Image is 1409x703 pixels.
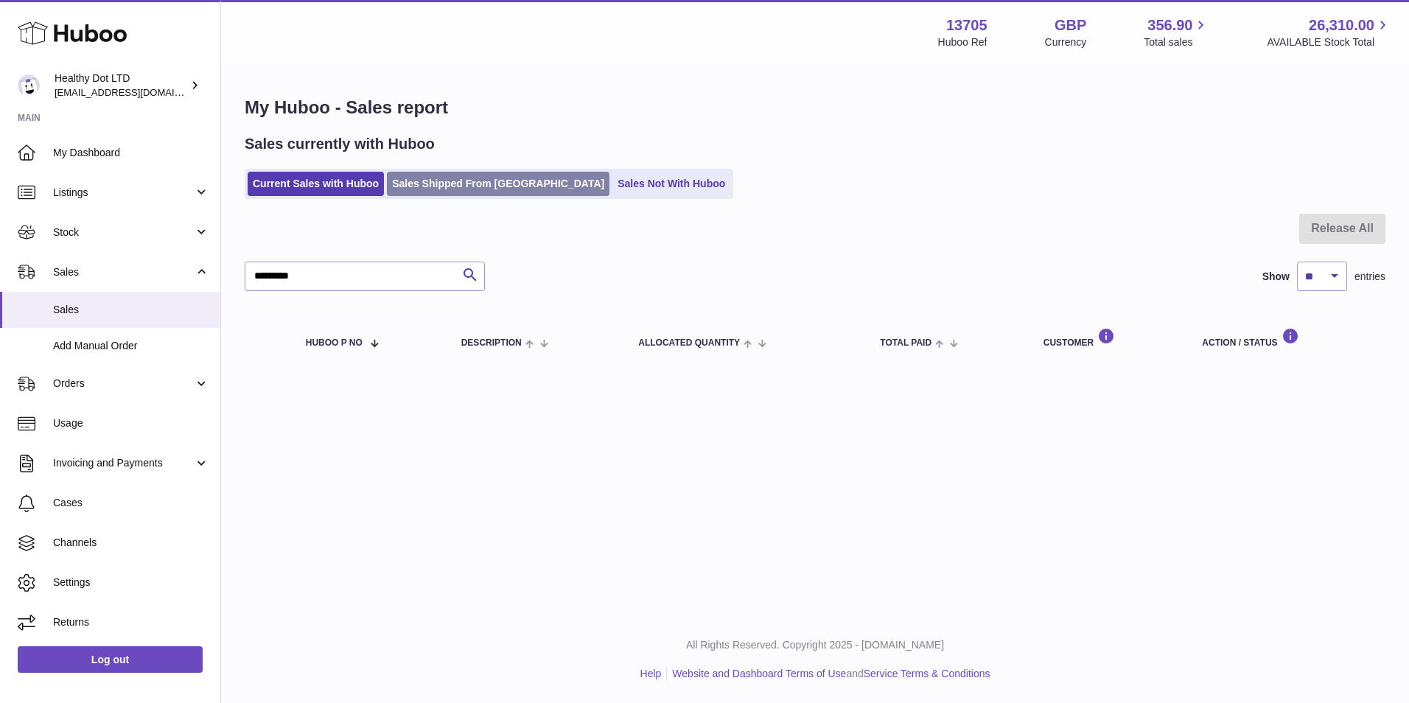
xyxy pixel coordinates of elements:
label: Show [1262,270,1290,284]
div: Action / Status [1202,328,1371,348]
span: 356.90 [1147,15,1192,35]
a: Website and Dashboard Terms of Use [672,668,846,679]
a: Sales Not With Huboo [612,172,730,196]
a: Help [640,668,662,679]
a: Log out [18,646,203,673]
span: Add Manual Order [53,339,209,353]
p: All Rights Reserved. Copyright 2025 - [DOMAIN_NAME] [233,638,1397,652]
span: Description [461,338,522,348]
span: Channels [53,536,209,550]
a: 356.90 Total sales [1144,15,1209,49]
span: 26,310.00 [1309,15,1374,35]
span: Huboo P no [306,338,363,348]
a: Sales Shipped From [GEOGRAPHIC_DATA] [387,172,609,196]
div: Customer [1043,328,1173,348]
span: Sales [53,303,209,317]
a: Service Terms & Conditions [864,668,990,679]
div: Currency [1045,35,1087,49]
span: Total paid [880,338,931,348]
span: Invoicing and Payments [53,456,194,470]
span: AVAILABLE Stock Total [1267,35,1391,49]
span: Total sales [1144,35,1209,49]
strong: GBP [1055,15,1086,35]
strong: 13705 [946,15,987,35]
a: 26,310.00 AVAILABLE Stock Total [1267,15,1391,49]
div: Huboo Ref [938,35,987,49]
span: Listings [53,186,194,200]
a: Current Sales with Huboo [248,172,384,196]
span: Settings [53,576,209,590]
h1: My Huboo - Sales report [245,96,1385,119]
span: Usage [53,416,209,430]
span: Sales [53,265,194,279]
span: [EMAIL_ADDRESS][DOMAIN_NAME] [55,86,217,98]
span: Orders [53,377,194,391]
span: ALLOCATED Quantity [638,338,740,348]
div: Healthy Dot LTD [55,71,187,99]
span: Cases [53,496,209,510]
span: entries [1354,270,1385,284]
span: Stock [53,225,194,239]
img: internalAdmin-13705@internal.huboo.com [18,74,40,97]
h2: Sales currently with Huboo [245,134,435,154]
li: and [667,667,990,681]
span: My Dashboard [53,146,209,160]
span: Returns [53,615,209,629]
